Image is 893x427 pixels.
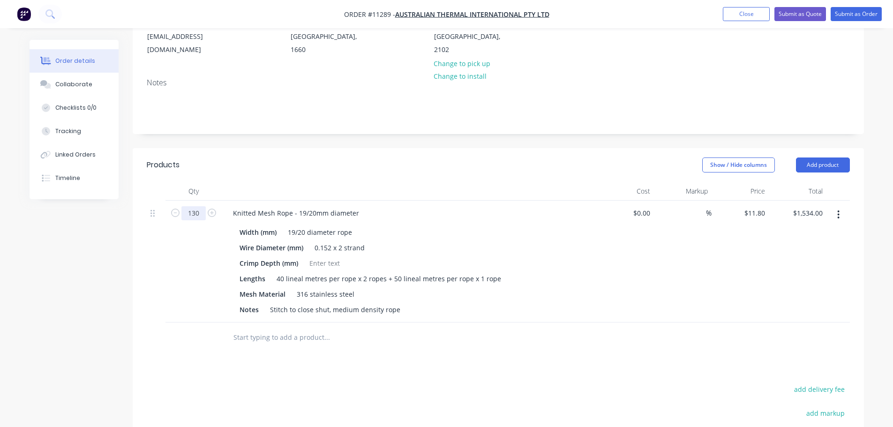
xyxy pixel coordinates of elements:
button: Submit as Quote [774,7,826,21]
div: Collaborate [55,80,92,89]
button: Order details [30,49,119,73]
span: % [706,208,712,218]
div: Timeline [55,174,80,182]
div: Total [769,182,826,201]
div: Wire Diameter (mm) [236,241,307,255]
div: [EMAIL_ADDRESS][DOMAIN_NAME] [147,30,225,56]
button: Linked Orders [30,143,119,166]
div: Notes [236,303,263,316]
button: Add product [796,157,850,172]
img: Factory [17,7,31,21]
button: Tracking [30,120,119,143]
button: Change to pick up [428,57,495,69]
button: Submit as Order [831,7,882,21]
button: add markup [802,407,850,420]
div: [GEOGRAPHIC_DATA], [GEOGRAPHIC_DATA], [GEOGRAPHIC_DATA], 2102 [434,4,512,56]
div: 19/20 diameter rope [284,225,356,239]
div: Qty [165,182,222,201]
div: Knitted Mesh Rope - 19/20mm diameter [225,206,367,220]
a: Australian Thermal International Pty Ltd [395,10,549,19]
div: Linked Orders [55,150,96,159]
div: Checklists 0/0 [55,104,97,112]
div: Lengths [236,272,269,285]
button: add delivery fee [789,383,850,396]
div: Order details [55,57,95,65]
div: Cost [597,182,654,201]
div: Price [712,182,769,201]
div: Mesh Material [236,287,289,301]
button: Close [723,7,770,21]
div: Tracking [55,127,81,135]
button: Change to install [428,70,491,82]
div: Products [147,159,180,171]
input: Start typing to add a product... [233,328,420,347]
div: Stitch to close shut, medium density rope [266,303,404,316]
div: 0.152 x 2 strand [311,241,368,255]
button: Show / Hide columns [702,157,775,172]
button: Collaborate [30,73,119,96]
div: 316 stainless steel [293,287,358,301]
div: [PERSON_NAME], [GEOGRAPHIC_DATA], [GEOGRAPHIC_DATA], 1660 [291,4,368,56]
span: Order #11289 - [344,10,395,19]
div: Notes [147,78,850,87]
div: Width (mm) [236,225,280,239]
div: 40 lineal metres per rope x 2 ropes + 50 lineal metres per rope x 1 rope [273,272,505,285]
div: Crimp Depth (mm) [236,256,302,270]
div: Markup [654,182,712,201]
button: Timeline [30,166,119,190]
button: Checklists 0/0 [30,96,119,120]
